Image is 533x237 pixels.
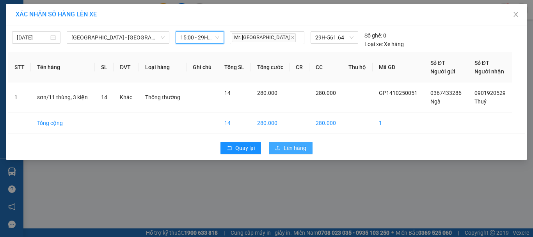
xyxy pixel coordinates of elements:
[218,112,251,134] td: 14
[139,52,187,82] th: Loại hàng
[220,142,261,154] button: rollbackQuay lại
[284,144,306,152] span: Lên hàng
[309,112,343,134] td: 280.000
[95,52,114,82] th: SL
[430,60,445,66] span: Số ĐT
[251,52,290,82] th: Tổng cước
[430,90,462,96] span: 0367433286
[187,52,218,82] th: Ghi chú
[8,82,31,112] td: 1
[8,52,31,82] th: STT
[180,32,219,43] span: 15:00 - 29H-561.64
[342,52,373,82] th: Thu hộ
[31,82,94,112] td: sơn/11 thùng, 3 kiện
[11,16,80,23] span: 835 Giải Phóng, Giáp Bát
[505,4,527,26] button: Close
[474,68,504,75] span: Người nhận
[309,52,343,82] th: CC
[251,112,290,134] td: 280.000
[101,94,107,100] span: 14
[364,40,404,48] div: Xe hàng
[160,35,165,40] span: down
[235,144,255,152] span: Quay lại
[114,82,139,112] td: Khác
[430,68,455,75] span: Người gửi
[269,142,313,154] button: uploadLên hàng
[430,98,441,105] span: Ngà
[373,52,424,82] th: Mã GD
[71,32,165,43] span: Hà Nội - Phủ Lý
[364,31,382,40] span: Số ghế:
[139,82,187,112] td: Thông thường
[315,32,354,43] span: 29H-561.64
[3,39,4,76] img: logo
[227,145,232,151] span: rollback
[7,24,82,38] span: Fanpage: CargobusMK - Hotline/Zalo: 082.3.29.22.29
[84,55,131,64] span: GP1410250051
[31,112,94,134] td: Tổng cộng
[364,40,383,48] span: Loại xe:
[114,52,139,82] th: ĐVT
[224,90,231,96] span: 14
[513,11,519,18] span: close
[291,36,295,39] span: close
[31,52,94,82] th: Tên hàng
[275,145,281,151] span: upload
[16,11,97,18] span: XÁC NHẬN SỐ HÀNG LÊN XE
[257,90,277,96] span: 280.000
[16,4,73,14] span: Cargobus MK
[232,33,296,42] span: Mr. [GEOGRAPHIC_DATA]
[474,98,487,105] span: Thuỷ
[17,33,49,42] input: 14/10/2025
[364,31,386,40] div: 0
[218,52,251,82] th: Tổng SL
[474,90,506,96] span: 0901920529
[379,90,418,96] span: GP1410250051
[290,52,309,82] th: CR
[373,112,424,134] td: 1
[5,39,84,73] strong: PHIẾU GỬI HÀNG: [GEOGRAPHIC_DATA] - [GEOGRAPHIC_DATA]
[316,90,336,96] span: 280.000
[474,60,489,66] span: Số ĐT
